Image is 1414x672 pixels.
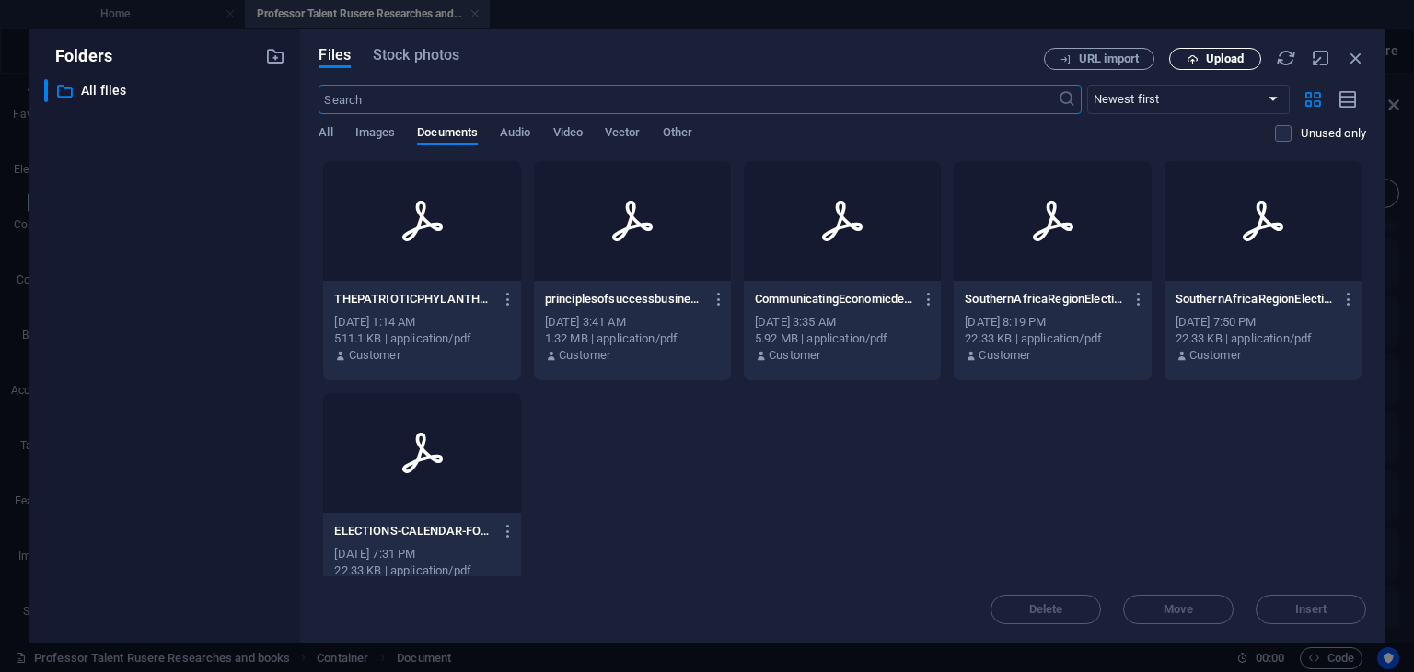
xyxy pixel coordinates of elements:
[1176,314,1350,330] div: [DATE] 7:50 PM
[965,291,1123,307] p: SouthernAfricaRegionElectioncalendar2022-2026-b5QP1qRKYS036RZmG7C6nQ.PDF
[334,523,493,539] p: ELECTIONS-CALENDAR-FOR-SADC-2022-TO-2026-SADCParliamentaryForum-UA31htTjp_dmQPoBOouSwA.PDF
[319,44,351,66] span: Files
[965,330,1140,347] div: 22.33 KB | application/pdf
[755,291,913,307] p: CommunicatingEconomicdevelopmentsustainability-ProfessorTalentRusere-efqYKqGXgPe3VQWPjhqvTA.pdf
[965,314,1140,330] div: [DATE] 8:19 PM
[44,79,48,102] div: ​
[355,122,396,147] span: Images
[1079,53,1139,64] span: URL import
[1044,48,1154,70] button: URL import
[559,347,610,364] p: Customer
[319,85,1057,114] input: Search
[1276,48,1296,68] i: Reload
[663,122,692,147] span: Other
[1169,48,1261,70] button: Upload
[265,46,285,66] i: Create new folder
[334,546,509,562] div: [DATE] 7:31 PM
[7,7,130,23] a: Skip to main content
[1301,125,1366,142] p: Displays only files that are not in use on the website. Files added during this session can still...
[1206,53,1244,64] span: Upload
[334,291,493,307] p: THEPATRIOTICPHYLANTHROPIST-09s7I373i3b3T5kPILQa7w.pdf
[319,122,332,147] span: All
[755,314,930,330] div: [DATE] 3:35 AM
[417,122,478,147] span: Documents
[1346,48,1366,68] i: Close
[334,562,509,579] div: 22.33 KB | application/pdf
[334,330,509,347] div: 511.1 KB | application/pdf
[44,44,112,68] p: Folders
[500,122,530,147] span: Audio
[553,122,583,147] span: Video
[1176,291,1334,307] p: SouthernAfricaRegionElectioncalendar2022-2026-L_JKjvSRkNRRqvZcJMdPyw.PDF
[373,44,459,66] span: Stock photos
[545,330,720,347] div: 1.32 MB | application/pdf
[334,314,509,330] div: [DATE] 1:14 AM
[1311,48,1331,68] i: Minimize
[1189,347,1241,364] p: Customer
[545,291,703,307] p: principlesofsuccessbusinessentrepreneurship-Prof.TalentRusere-ys2cewlka7ZcKsEe7feFMQ.pdf
[769,347,820,364] p: Customer
[755,330,930,347] div: 5.92 MB | application/pdf
[545,314,720,330] div: [DATE] 3:41 AM
[81,80,252,101] p: All files
[605,122,641,147] span: Vector
[979,347,1030,364] p: Customer
[349,347,400,364] p: Customer
[1176,330,1350,347] div: 22.33 KB | application/pdf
